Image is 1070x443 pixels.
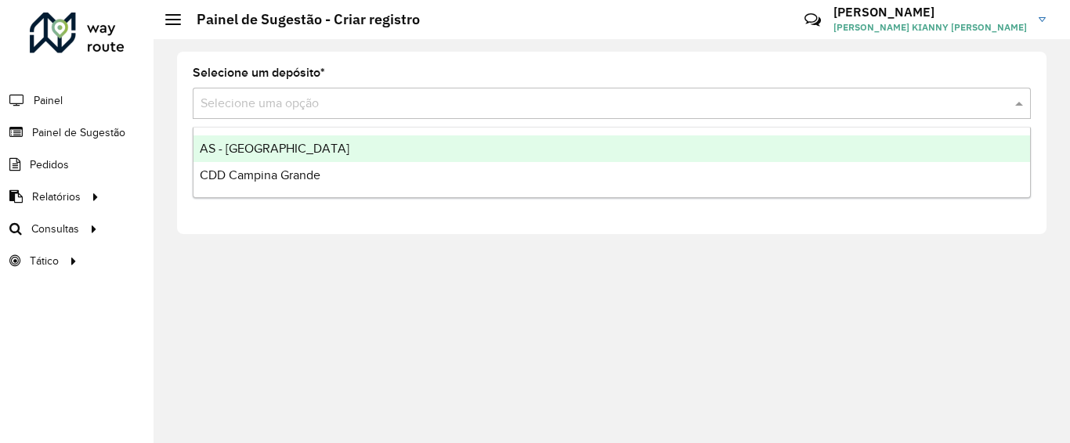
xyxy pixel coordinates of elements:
h2: Painel de Sugestão - Criar registro [181,11,420,28]
label: Selecione um depósito [193,63,325,82]
span: Pedidos [30,157,69,173]
span: CDD Campina Grande [200,168,320,182]
span: AS - [GEOGRAPHIC_DATA] [200,142,349,155]
span: [PERSON_NAME] KIANNY [PERSON_NAME] [833,20,1027,34]
h3: [PERSON_NAME] [833,5,1027,20]
span: Painel [34,92,63,109]
span: Consultas [31,221,79,237]
a: Contato Rápido [796,3,830,37]
span: Tático [30,253,59,269]
ng-dropdown-panel: Options list [193,127,1031,198]
span: Painel de Sugestão [32,124,125,141]
span: Relatórios [32,189,81,205]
